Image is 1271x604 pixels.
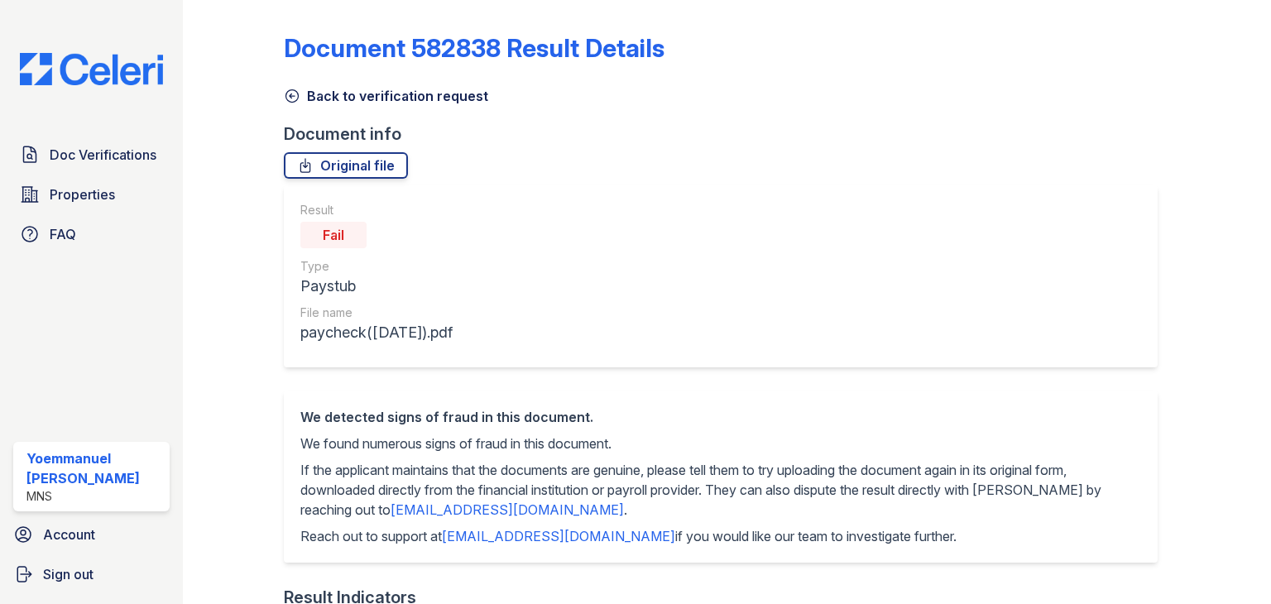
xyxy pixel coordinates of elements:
div: Paystub [300,275,453,298]
div: MNS [26,488,163,505]
div: Result [300,202,453,218]
div: Document info [284,122,1171,146]
a: Account [7,518,176,551]
div: paycheck([DATE]).pdf [300,321,453,344]
div: We detected signs of fraud in this document. [300,407,1141,427]
span: Account [43,525,95,544]
a: Document 582838 Result Details [284,33,664,63]
img: CE_Logo_Blue-a8612792a0a2168367f1c8372b55b34899dd931a85d93a1a3d3e32e68fde9ad4.png [7,53,176,85]
a: FAQ [13,218,170,251]
span: Sign out [43,564,94,584]
span: Properties [50,185,115,204]
span: . [624,501,627,518]
a: [EMAIL_ADDRESS][DOMAIN_NAME] [442,528,675,544]
div: Type [300,258,453,275]
a: Doc Verifications [13,138,170,171]
div: File name [300,304,453,321]
span: FAQ [50,224,76,244]
p: Reach out to support at if you would like our team to investigate further. [300,526,1141,546]
a: Back to verification request [284,86,488,106]
a: Properties [13,178,170,211]
div: Yoemmanuel [PERSON_NAME] [26,448,163,488]
span: Doc Verifications [50,145,156,165]
a: Sign out [7,558,176,591]
a: Original file [284,152,408,179]
p: We found numerous signs of fraud in this document. [300,434,1141,453]
div: Fail [300,222,367,248]
a: [EMAIL_ADDRESS][DOMAIN_NAME] [391,501,624,518]
p: If the applicant maintains that the documents are genuine, please tell them to try uploading the ... [300,460,1141,520]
